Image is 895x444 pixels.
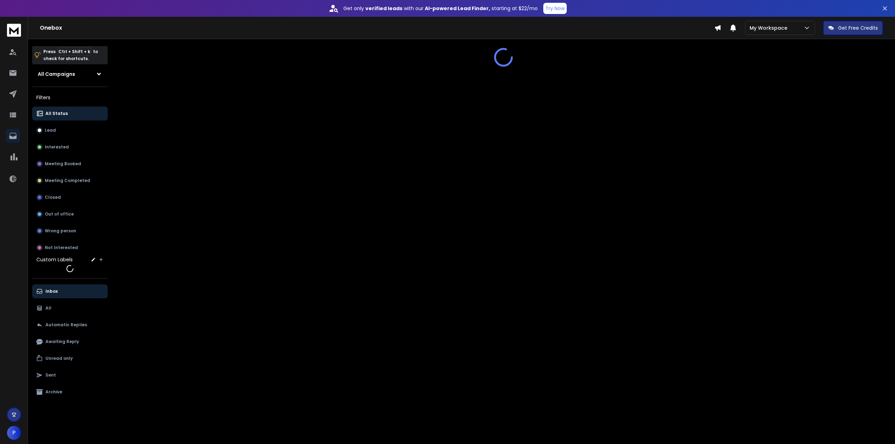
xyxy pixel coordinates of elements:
button: Out of office [32,207,108,221]
button: Meeting Completed [32,174,108,188]
h3: Filters [32,93,108,102]
h1: Onebox [40,24,714,32]
p: Press to check for shortcuts. [43,48,98,62]
h1: All Campaigns [38,71,75,78]
button: Automatic Replies [32,318,108,332]
p: Inbox [45,289,58,294]
button: All [32,301,108,315]
p: All Status [45,111,68,116]
p: Meeting Completed [45,178,90,183]
button: Lead [32,123,108,137]
h3: Custom Labels [36,256,73,263]
p: Closed [45,195,61,200]
button: Sent [32,368,108,382]
img: logo [7,24,21,37]
strong: verified leads [365,5,402,12]
span: Ctrl + Shift + k [57,48,91,56]
p: Try Now [545,5,565,12]
button: Archive [32,385,108,399]
p: All [45,305,51,311]
p: Get Free Credits [838,24,878,31]
p: Awaiting Reply [45,339,79,344]
button: Unread only [32,351,108,365]
p: Interested [45,144,69,150]
button: Inbox [32,284,108,298]
button: P [7,426,21,440]
p: Automatic Replies [45,322,87,328]
strong: AI-powered Lead Finder, [425,5,490,12]
button: Closed [32,190,108,204]
button: Wrong person [32,224,108,238]
button: All Campaigns [32,67,108,81]
p: Lead [45,128,56,133]
p: Get only with our starting at $22/mo [343,5,538,12]
p: Sent [45,372,56,378]
p: Unread only [45,356,73,361]
p: Archive [45,389,62,395]
button: Meeting Booked [32,157,108,171]
button: Interested [32,140,108,154]
button: Not Interested [32,241,108,255]
p: My Workspace [750,24,790,31]
button: Get Free Credits [823,21,883,35]
button: Try Now [543,3,567,14]
button: All Status [32,107,108,121]
button: Awaiting Reply [32,335,108,349]
p: Meeting Booked [45,161,81,167]
p: Out of office [45,211,74,217]
p: Wrong person [45,228,76,234]
p: Not Interested [45,245,78,250]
